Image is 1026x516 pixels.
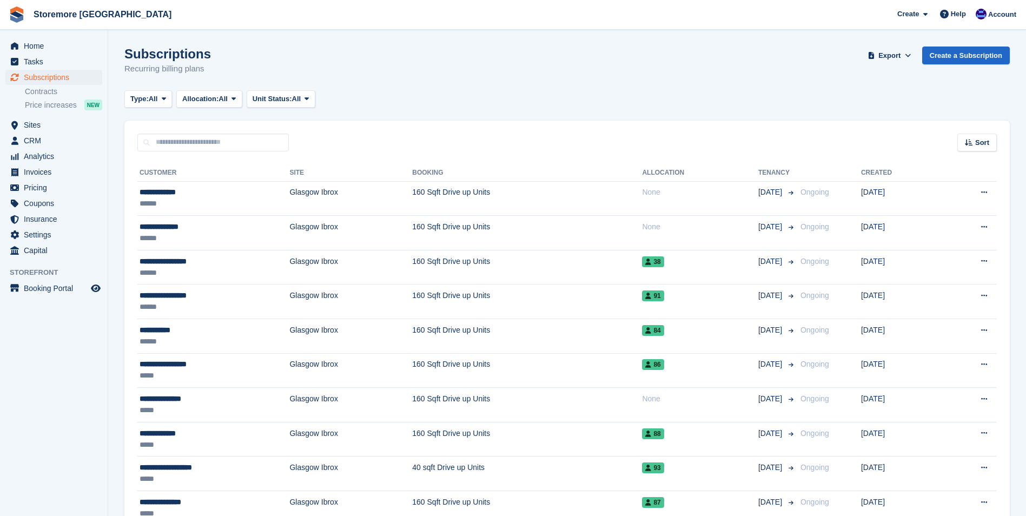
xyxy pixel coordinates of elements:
a: menu [5,133,102,148]
span: Export [878,50,901,61]
span: Account [988,9,1016,20]
td: Glasgow Ibrox [289,388,412,422]
span: Subscriptions [24,70,89,85]
span: Ongoing [800,360,829,368]
span: [DATE] [758,290,784,301]
span: Ongoing [800,429,829,438]
span: [DATE] [758,221,784,233]
td: [DATE] [861,388,939,422]
span: Storefront [10,267,108,278]
span: Unit Status: [253,94,292,104]
td: [DATE] [861,250,939,285]
a: Contracts [25,87,102,97]
span: [DATE] [758,325,784,336]
span: Help [951,9,966,19]
a: Storemore [GEOGRAPHIC_DATA] [29,5,176,23]
div: None [642,393,758,405]
span: [DATE] [758,187,784,198]
span: All [149,94,158,104]
img: stora-icon-8386f47178a22dfd0bd8f6a31ec36ba5ce8667c1dd55bd0f319d3a0aa187defe.svg [9,6,25,23]
span: 91 [642,290,664,301]
span: Settings [24,227,89,242]
span: Ongoing [800,188,829,196]
th: Created [861,164,939,182]
span: Capital [24,243,89,258]
th: Tenancy [758,164,796,182]
div: None [642,221,758,233]
span: [DATE] [758,393,784,405]
span: Ongoing [800,498,829,506]
span: Sites [24,117,89,133]
button: Allocation: All [176,90,242,108]
span: 84 [642,325,664,336]
span: Allocation: [182,94,219,104]
span: Coupons [24,196,89,211]
span: 93 [642,462,664,473]
a: menu [5,243,102,258]
th: Customer [137,164,289,182]
span: [DATE] [758,462,784,473]
td: [DATE] [861,422,939,457]
a: menu [5,149,102,164]
th: Site [289,164,412,182]
span: Sort [975,137,989,148]
span: Analytics [24,149,89,164]
span: 38 [642,256,664,267]
span: Invoices [24,164,89,180]
td: 160 Sqft Drive up Units [412,216,642,250]
span: CRM [24,133,89,148]
td: [DATE] [861,353,939,388]
span: Booking Portal [24,281,89,296]
span: Ongoing [800,326,829,334]
td: Glasgow Ibrox [289,216,412,250]
td: 160 Sqft Drive up Units [412,422,642,457]
a: Preview store [89,282,102,295]
td: 160 Sqft Drive up Units [412,181,642,216]
span: 88 [642,428,664,439]
button: Export [866,47,914,64]
td: [DATE] [861,285,939,319]
span: [DATE] [758,256,784,267]
span: Insurance [24,211,89,227]
td: Glasgow Ibrox [289,250,412,285]
td: [DATE] [861,216,939,250]
a: menu [5,211,102,227]
th: Allocation [642,164,758,182]
td: [DATE] [861,181,939,216]
span: Ongoing [800,222,829,231]
td: 160 Sqft Drive up Units [412,388,642,422]
td: [DATE] [861,457,939,491]
span: Tasks [24,54,89,69]
span: Price increases [25,100,77,110]
th: Booking [412,164,642,182]
a: menu [5,196,102,211]
span: Home [24,38,89,54]
a: menu [5,281,102,296]
td: 160 Sqft Drive up Units [412,250,642,285]
div: None [642,187,758,198]
td: Glasgow Ibrox [289,457,412,491]
span: All [219,94,228,104]
h1: Subscriptions [124,47,211,61]
span: [DATE] [758,359,784,370]
td: 160 Sqft Drive up Units [412,319,642,354]
button: Unit Status: All [247,90,315,108]
span: [DATE] [758,428,784,439]
a: menu [5,227,102,242]
td: [DATE] [861,319,939,354]
span: [DATE] [758,497,784,508]
p: Recurring billing plans [124,63,211,75]
span: 87 [642,497,664,508]
a: Create a Subscription [922,47,1010,64]
img: Angela [976,9,987,19]
td: 40 sqft Drive up Units [412,457,642,491]
button: Type: All [124,90,172,108]
span: Ongoing [800,257,829,266]
a: Price increases NEW [25,99,102,111]
a: menu [5,70,102,85]
span: Create [897,9,919,19]
a: menu [5,180,102,195]
span: Pricing [24,180,89,195]
a: menu [5,54,102,69]
td: Glasgow Ibrox [289,422,412,457]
